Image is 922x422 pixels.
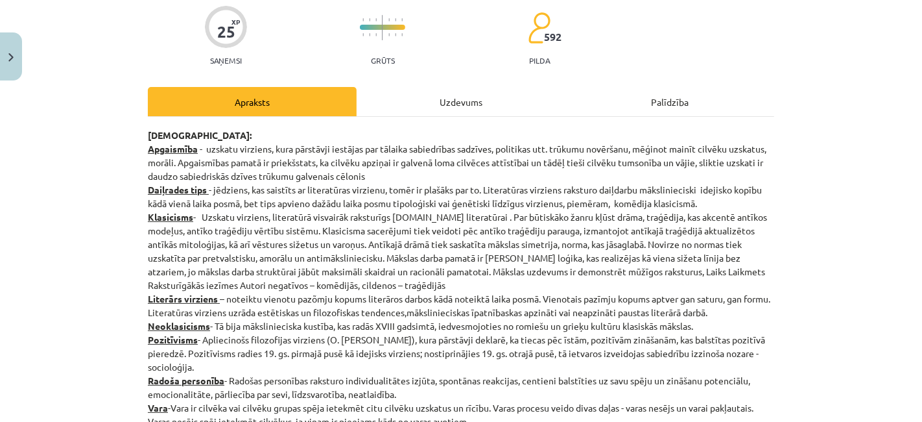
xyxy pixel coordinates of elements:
img: icon-short-line-57e1e144782c952c97e751825c79c345078a6d821885a25fce030b3d8c18986b.svg [401,33,403,36]
img: icon-short-line-57e1e144782c952c97e751825c79c345078a6d821885a25fce030b3d8c18986b.svg [375,33,377,36]
img: icon-short-line-57e1e144782c952c97e751825c79c345078a6d821885a25fce030b3d8c18986b.svg [369,33,370,36]
div: Apraksts [148,87,357,116]
strong: Pozitīvisms [148,334,198,345]
div: Uzdevums [357,87,565,116]
img: icon-short-line-57e1e144782c952c97e751825c79c345078a6d821885a25fce030b3d8c18986b.svg [362,18,364,21]
span: XP [231,18,240,25]
img: icon-short-line-57e1e144782c952c97e751825c79c345078a6d821885a25fce030b3d8c18986b.svg [388,18,390,21]
img: icon-short-line-57e1e144782c952c97e751825c79c345078a6d821885a25fce030b3d8c18986b.svg [362,33,364,36]
img: icon-short-line-57e1e144782c952c97e751825c79c345078a6d821885a25fce030b3d8c18986b.svg [401,18,403,21]
img: icon-close-lesson-0947bae3869378f0d4975bcd49f059093ad1ed9edebbc8119c70593378902aed.svg [8,53,14,62]
div: Palīdzība [565,87,774,116]
img: icon-short-line-57e1e144782c952c97e751825c79c345078a6d821885a25fce030b3d8c18986b.svg [395,33,396,36]
strong: Daiļrades tips [148,184,207,195]
img: icon-short-line-57e1e144782c952c97e751825c79c345078a6d821885a25fce030b3d8c18986b.svg [375,18,377,21]
img: icon-short-line-57e1e144782c952c97e751825c79c345078a6d821885a25fce030b3d8c18986b.svg [395,18,396,21]
p: Saņemsi [205,56,247,65]
p: pilda [529,56,550,65]
img: icon-long-line-d9ea69661e0d244f92f715978eff75569469978d946b2353a9bb055b3ed8787d.svg [382,15,383,40]
div: 25 [217,23,235,41]
p: Grūts [371,56,395,65]
strong: Literārs virziens [148,293,218,304]
strong: [DEMOGRAPHIC_DATA]: [148,129,252,141]
strong: Vara [148,402,168,414]
strong: Klasicisms [148,211,193,223]
u: Apgaismība [148,143,198,155]
strong: Radoša personība [148,375,224,386]
img: students-c634bb4e5e11cddfef0936a35e636f08e4e9abd3cc4e673bd6f9a4125e45ecb1.svg [528,12,550,44]
strong: Neoklasicisms [148,320,210,332]
span: 592 [544,31,561,43]
img: icon-short-line-57e1e144782c952c97e751825c79c345078a6d821885a25fce030b3d8c18986b.svg [388,33,390,36]
img: icon-short-line-57e1e144782c952c97e751825c79c345078a6d821885a25fce030b3d8c18986b.svg [369,18,370,21]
